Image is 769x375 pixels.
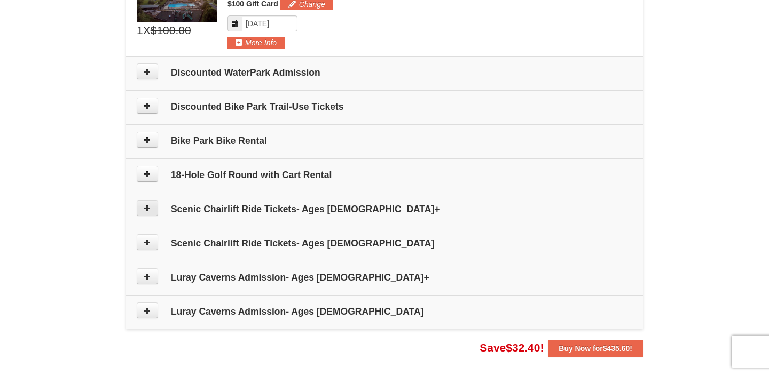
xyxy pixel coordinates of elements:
[559,344,632,353] strong: Buy Now for !
[137,238,632,249] h4: Scenic Chairlift Ride Tickets- Ages [DEMOGRAPHIC_DATA]
[137,67,632,78] h4: Discounted WaterPark Admission
[137,170,632,180] h4: 18-Hole Golf Round with Cart Rental
[151,22,191,38] span: $100.00
[137,204,632,214] h4: Scenic Chairlift Ride Tickets- Ages [DEMOGRAPHIC_DATA]+
[137,135,632,146] h4: Bike Park Bike Rental
[548,340,643,357] button: Buy Now for$435.60!
[137,272,632,283] h4: Luray Caverns Admission- Ages [DEMOGRAPHIC_DATA]+
[137,22,143,38] span: 1
[506,341,540,354] span: $32.40
[137,306,632,317] h4: Luray Caverns Admission- Ages [DEMOGRAPHIC_DATA]
[143,22,151,38] span: X
[480,341,544,354] span: Save !
[603,344,630,353] span: $435.60
[227,37,285,49] button: More Info
[137,101,632,112] h4: Discounted Bike Park Trail-Use Tickets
